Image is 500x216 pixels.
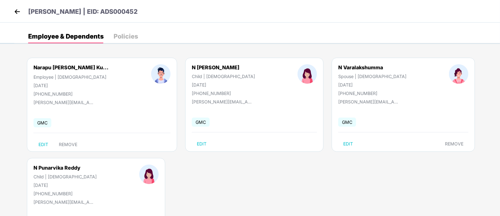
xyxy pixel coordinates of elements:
div: [DATE] [192,82,255,87]
div: [DATE] [338,82,406,87]
img: profileImage [151,64,171,84]
div: Narapu [PERSON_NAME] Ku... [33,64,109,71]
div: Spouse | [DEMOGRAPHIC_DATA] [338,74,406,79]
span: REMOVE [445,141,463,146]
div: Child | [DEMOGRAPHIC_DATA] [33,174,97,179]
div: [PERSON_NAME][EMAIL_ADDRESS][DOMAIN_NAME] [338,99,401,104]
button: EDIT [192,139,212,149]
span: EDIT [38,142,48,147]
img: back [13,7,22,16]
div: [PHONE_NUMBER] [33,91,109,97]
div: N Punarvika Reddy [33,165,97,171]
img: profileImage [449,64,468,84]
div: Child | [DEMOGRAPHIC_DATA] [192,74,255,79]
div: [PERSON_NAME][EMAIL_ADDRESS][DOMAIN_NAME] [33,100,96,105]
div: Policies [114,33,138,40]
p: [PERSON_NAME] | EID: ADS000452 [28,7,138,17]
div: [PHONE_NUMBER] [33,191,97,196]
div: [DATE] [33,83,109,88]
span: EDIT [197,141,207,146]
div: [DATE] [33,182,97,188]
div: [PHONE_NUMBER] [338,91,406,96]
div: [PERSON_NAME][EMAIL_ADDRESS][DOMAIN_NAME] [33,199,96,205]
div: N Varalakshumma [338,64,406,71]
img: profileImage [298,64,317,84]
div: Employee | [DEMOGRAPHIC_DATA] [33,74,109,80]
div: [PHONE_NUMBER] [192,91,255,96]
span: GMC [338,118,356,127]
span: GMC [192,118,210,127]
span: GMC [33,118,51,127]
span: REMOVE [59,142,77,147]
div: N [PERSON_NAME] [192,64,255,71]
span: EDIT [343,141,353,146]
button: REMOVE [54,140,82,150]
button: EDIT [338,139,358,149]
div: [PERSON_NAME][EMAIL_ADDRESS][DOMAIN_NAME] [192,99,254,104]
button: EDIT [33,140,53,150]
button: REMOVE [440,139,468,149]
div: Employee & Dependents [28,33,104,40]
img: profileImage [139,165,159,184]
